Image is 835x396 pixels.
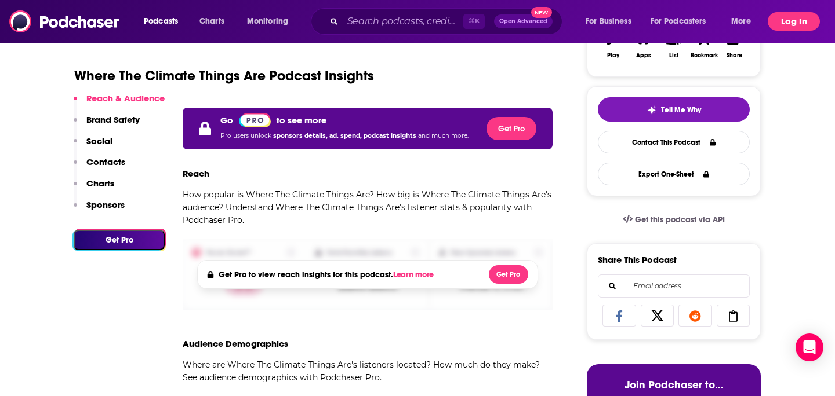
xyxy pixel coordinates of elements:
button: Brand Safety [74,114,140,135]
button: Apps [628,24,658,66]
p: Contacts [86,156,125,167]
button: Play [598,24,628,66]
a: Share on Facebook [602,305,636,327]
h3: Reach [183,168,209,179]
button: Share [720,24,750,66]
p: Brand Safety [86,114,140,125]
button: Bookmark [689,24,719,66]
button: Contacts [74,156,125,178]
button: open menu [239,12,303,31]
p: Reach & Audience [86,93,165,104]
span: Open Advanced [499,19,547,24]
span: For Podcasters [651,13,706,30]
button: Log In [768,12,820,31]
h3: Audience Demographics [183,338,288,349]
p: How popular is Where The Climate Things Are? How big is Where The Climate Things Are's audience? ... [183,188,553,226]
a: Copy Link [717,305,750,327]
span: More [731,13,751,30]
a: Get this podcast via API [613,206,734,234]
p: Sponsors [86,199,125,210]
button: Open AdvancedNew [494,14,553,28]
span: Podcasts [144,13,178,30]
span: Get this podcast via API [635,215,725,225]
a: Pro website [239,112,271,127]
p: Social [86,135,112,146]
p: to see more [277,115,326,126]
h4: Get Pro to view reach insights for this podcast. [219,270,437,280]
button: tell me why sparkleTell Me Why [598,97,750,122]
span: Charts [199,13,224,30]
h1: Where The Climate Things Are Podcast Insights [74,67,374,85]
button: open menu [643,12,723,31]
span: ⌘ K [463,14,485,29]
button: Learn more [393,270,437,280]
a: Share on Reddit [678,305,712,327]
div: Bookmark [691,52,718,59]
div: Search followers [598,274,750,298]
button: Charts [74,178,114,199]
img: Podchaser Pro [239,113,271,127]
img: tell me why sparkle [647,105,656,115]
a: Charts [192,12,231,31]
input: Search podcasts, credits, & more... [343,12,463,31]
p: Charts [86,178,114,189]
span: For Business [586,13,631,30]
input: Email address... [608,275,740,297]
h3: Share This Podcast [598,254,677,265]
div: Apps [636,52,651,59]
div: Search podcasts, credits, & more... [322,8,573,35]
span: Tell Me Why [661,105,701,115]
span: sponsors details, ad. spend, podcast insights [273,132,418,140]
button: Get Pro [489,265,528,284]
button: Sponsors [74,199,125,221]
button: List [659,24,689,66]
a: Contact This Podcast [598,131,750,153]
button: Social [74,135,112,157]
button: open menu [136,12,193,31]
button: open menu [723,12,765,31]
button: Get Pro [74,230,165,250]
img: Podchaser - Follow, Share and Rate Podcasts [9,10,121,32]
p: Go [220,115,233,126]
button: Get Pro [487,117,536,140]
p: Pro users unlock and much more. [220,127,469,145]
a: Share on X/Twitter [641,305,674,327]
button: Reach & Audience [74,93,165,114]
div: Play [607,52,619,59]
span: New [531,7,552,18]
button: open menu [578,12,646,31]
div: Share [727,52,742,59]
button: Export One-Sheet [598,163,750,185]
p: Where are Where The Climate Things Are's listeners located? How much do they make? See audience d... [183,358,553,384]
div: List [669,52,678,59]
span: Monitoring [247,13,288,30]
h3: Join Podchaser to... [598,378,749,391]
div: Open Intercom Messenger [796,333,823,361]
